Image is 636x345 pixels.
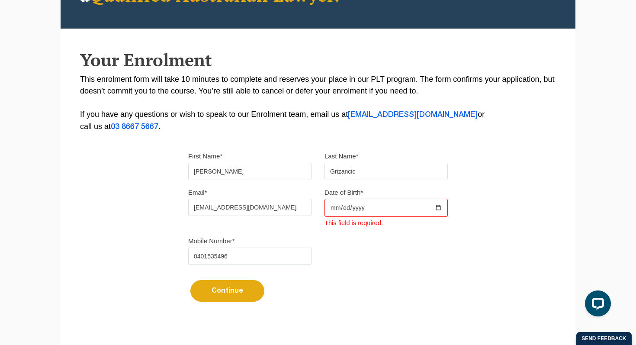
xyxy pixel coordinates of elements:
[324,152,358,161] label: Last Name*
[188,199,312,216] input: Email
[578,287,614,323] iframe: LiveChat chat widget
[348,111,478,118] a: [EMAIL_ADDRESS][DOMAIN_NAME]
[324,188,363,197] label: Date of Birth*
[188,248,312,265] input: Mobile Number
[324,216,383,226] span: This field is required.
[80,74,556,133] p: This enrolment form will take 10 minutes to complete and reserves your place in our PLT program. ...
[111,123,158,130] a: 03 8667 5667
[188,237,235,245] label: Mobile Number*
[188,152,222,161] label: First Name*
[188,163,312,180] input: First name
[188,188,207,197] label: Email*
[80,50,556,69] h2: Your Enrolment
[324,163,448,180] input: Last name
[190,280,264,302] button: Continue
